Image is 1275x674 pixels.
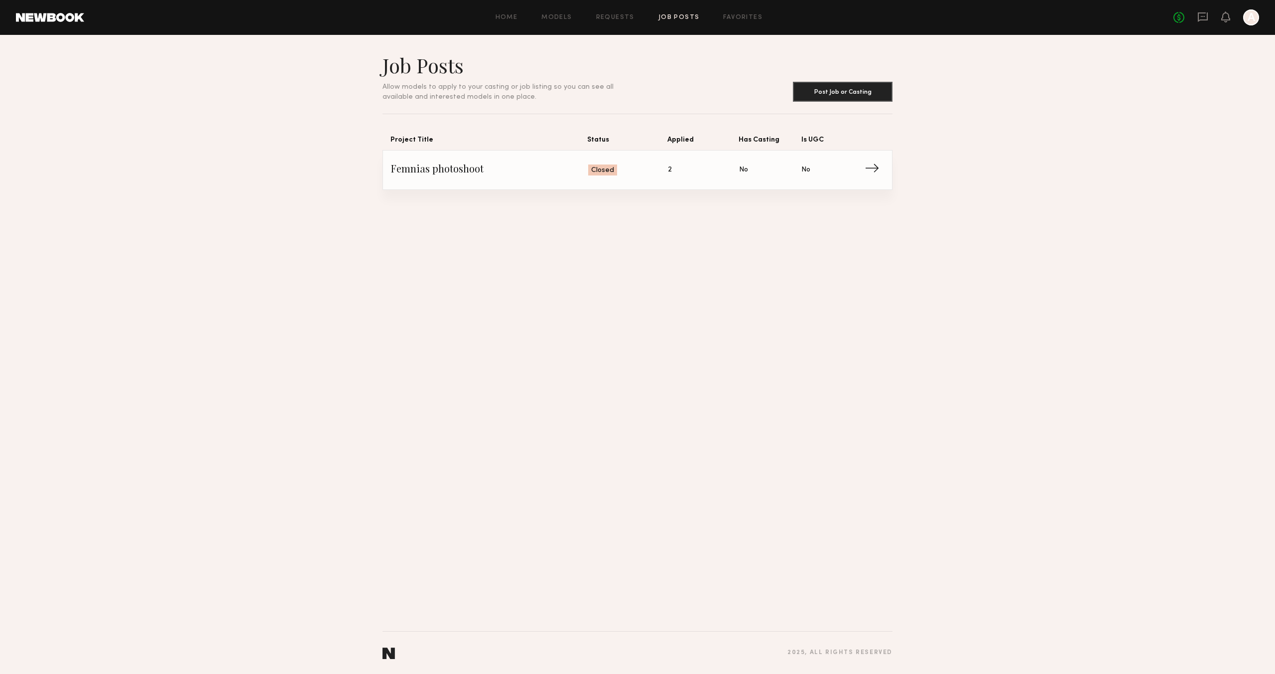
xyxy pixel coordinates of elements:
a: Models [541,14,572,21]
span: Closed [591,166,614,175]
span: Project Title [390,134,587,150]
a: Favorites [723,14,763,21]
div: 2025 , all rights reserved [787,650,892,656]
a: Femnias photoshootClosed2NoNo→ [391,151,884,189]
a: Home [496,14,518,21]
span: Has Casting [739,134,801,150]
a: A [1243,9,1259,25]
span: Is UGC [801,134,864,150]
span: No [739,165,748,175]
span: Status [587,134,667,150]
a: Job Posts [658,14,700,21]
span: 2 [668,165,672,175]
h1: Job Posts [382,53,637,78]
span: No [801,165,810,175]
a: Requests [596,14,635,21]
span: Applied [667,134,739,150]
span: Allow models to apply to your casting or job listing so you can see all available and interested ... [382,84,614,100]
span: → [865,163,885,177]
button: Post Job or Casting [793,82,892,102]
span: Femnias photoshoot [391,163,588,177]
